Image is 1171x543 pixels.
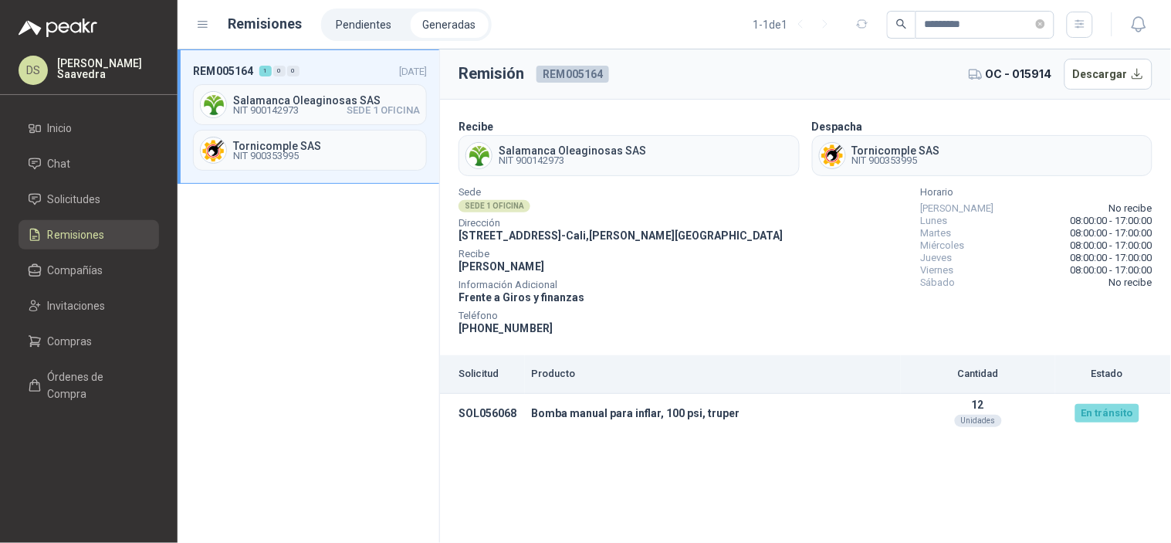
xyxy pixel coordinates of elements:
td: Bomba manual para inflar, 100 psi, truper [525,394,901,433]
th: Producto [525,355,901,394]
span: Tornicomple SAS [233,141,420,151]
div: Unidades [955,415,1002,427]
div: DS [19,56,48,85]
span: Teléfono [459,312,783,320]
span: REM005164 [536,66,609,83]
a: Pendientes [324,12,404,38]
span: Chat [48,155,71,172]
a: Órdenes de Compra [19,362,159,409]
div: 0 [287,66,300,76]
img: Company Logo [201,137,226,163]
span: [PERSON_NAME] [459,260,544,273]
button: Descargar [1064,59,1153,90]
span: OC - 015914 [986,66,1052,83]
a: Remisiones [19,220,159,249]
span: 08:00:00 - 17:00:00 [1071,215,1152,227]
img: Company Logo [201,92,226,117]
span: Viernes [921,264,954,277]
span: Dirección [459,219,783,227]
span: NIT 900142973 [499,156,646,165]
span: Compañías [48,262,103,279]
span: Martes [921,227,952,239]
span: Sede [459,188,783,196]
span: [PHONE_NUMBER] [459,322,553,334]
span: Miércoles [921,239,965,252]
span: Frente a Giros y finanzas [459,291,584,304]
div: 0 [273,66,286,76]
span: Salamanca Oleaginosas SAS [233,95,420,106]
span: Horario [921,188,1152,196]
span: Compras [48,333,93,350]
span: Salamanca Oleaginosas SAS [499,145,646,156]
span: Lunes [921,215,948,227]
h3: Remisión [459,62,524,86]
span: 08:00:00 - 17:00:00 [1071,227,1152,239]
span: NIT 900353995 [233,151,420,161]
span: Remisiones [48,226,105,243]
p: [PERSON_NAME] Saavedra [57,58,159,80]
b: Despacha [812,120,863,133]
span: 08:00:00 - 17:00:00 [1071,264,1152,277]
span: REM005164 [193,63,253,80]
span: Inicio [48,120,73,137]
a: Inicio [19,114,159,143]
th: Cantidad [901,355,1055,394]
div: En tránsito [1075,404,1139,423]
td: En tránsito [1055,394,1171,433]
span: Solicitudes [48,191,101,208]
a: Compras [19,327,159,356]
span: Tornicomple SAS [852,145,940,156]
span: Invitaciones [48,297,106,314]
img: Logo peakr [19,19,97,37]
a: Chat [19,149,159,178]
div: 1 - 1 de 1 [753,12,838,37]
a: Invitaciones [19,291,159,321]
b: Recibe [459,120,493,133]
span: No recibe [1109,277,1152,289]
th: Solicitud [440,355,525,394]
span: Información Adicional [459,281,783,289]
span: 08:00:00 - 17:00:00 [1071,239,1152,252]
span: NIT 900142973 [233,106,299,115]
span: Órdenes de Compra [48,368,144,402]
a: Generadas [411,12,489,38]
span: search [896,19,907,29]
img: Company Logo [820,143,845,168]
span: Jueves [921,252,953,264]
th: Estado [1055,355,1171,394]
span: Recibe [459,250,783,258]
span: 08:00:00 - 17:00:00 [1071,252,1152,264]
span: No recibe [1109,202,1152,215]
span: [STREET_ADDRESS] - Cali , [PERSON_NAME][GEOGRAPHIC_DATA] [459,229,783,242]
a: Solicitudes [19,185,159,214]
p: 12 [907,399,1049,411]
img: Company Logo [466,143,492,168]
div: SEDE 1 OFICINA [459,200,530,212]
span: [PERSON_NAME] [921,202,994,215]
a: REM005164100[DATE] Company LogoSalamanca Oleaginosas SASNIT 900142973SEDE 1 OFICINACompany LogoTo... [178,49,439,184]
span: NIT 900353995 [852,156,940,165]
div: 1 [259,66,272,76]
td: SOL056068 [440,394,525,433]
h1: Remisiones [228,13,303,35]
span: [DATE] [399,66,427,77]
span: close-circle [1036,17,1045,32]
span: Sábado [921,277,956,289]
a: Compañías [19,256,159,285]
span: SEDE 1 OFICINA [347,106,420,115]
span: close-circle [1036,19,1045,29]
